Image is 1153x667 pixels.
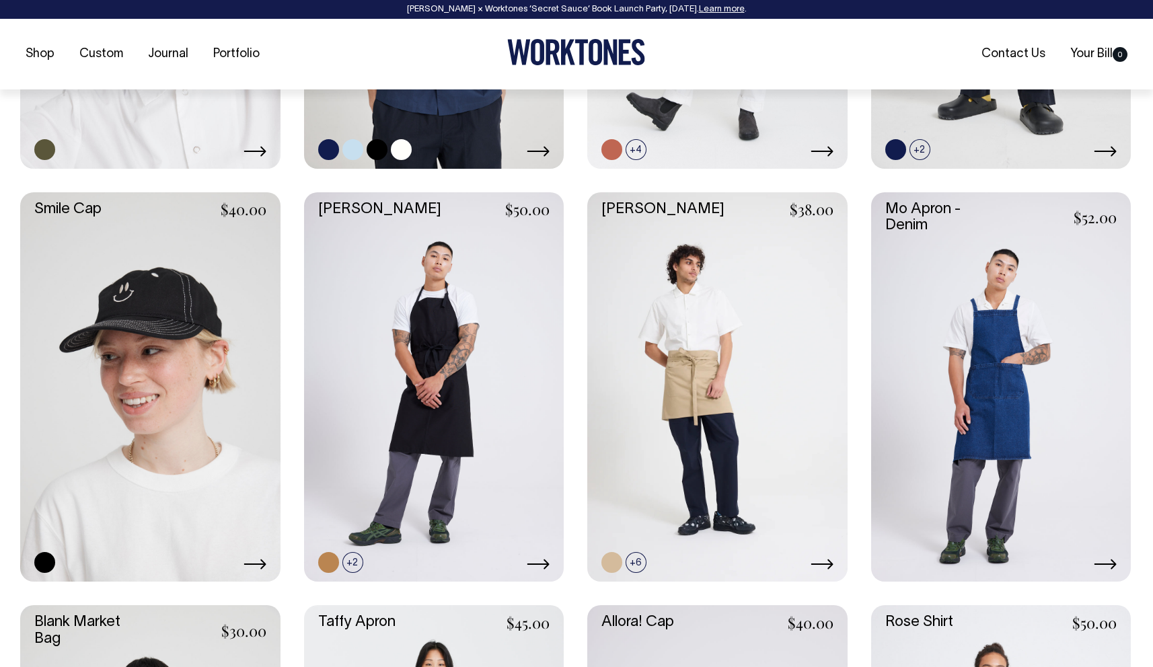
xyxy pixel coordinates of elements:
span: +2 [342,552,363,573]
a: Portfolio [208,43,265,65]
a: Shop [20,43,60,65]
span: +2 [909,139,930,160]
a: Custom [74,43,128,65]
a: Your Bill0 [1065,43,1133,65]
span: 0 [1113,47,1127,62]
span: +4 [626,139,646,160]
a: Learn more [699,5,745,13]
div: [PERSON_NAME] × Worktones ‘Secret Sauce’ Book Launch Party, [DATE]. . [13,5,1140,14]
a: Contact Us [976,43,1051,65]
a: Journal [143,43,194,65]
span: +6 [626,552,646,573]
